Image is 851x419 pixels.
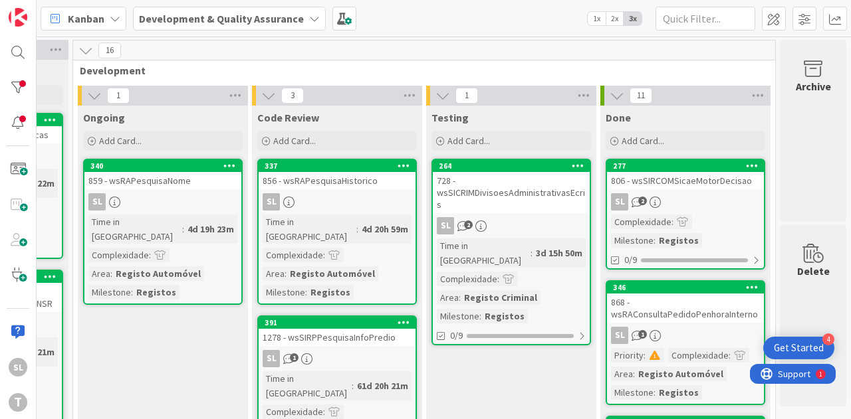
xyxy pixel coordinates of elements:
div: Complexidade [437,272,497,286]
div: SL [259,350,416,367]
div: Archive [796,78,831,94]
div: 346 [613,283,764,292]
div: Milestone [88,285,131,299]
div: Registo Automóvel [287,266,378,281]
div: Open Get Started checklist, remaining modules: 4 [763,337,834,359]
div: Get Started [774,341,824,355]
a: 346868 - wsRAConsultaPedidoPenhoraInternoSLPriority:Complexidade:Area:Registo AutomóvelMilestone:... [606,280,765,405]
div: Milestone [437,309,479,323]
span: 3 [281,88,304,104]
span: 1 [455,88,478,104]
span: : [182,222,184,236]
span: 0/9 [624,253,637,267]
div: 340 [90,161,241,171]
div: 337856 - wsRAPesquisaHistorico [259,160,416,189]
span: : [671,214,673,229]
div: Registo Automóvel [112,266,204,281]
div: SL [88,193,106,210]
span: Testing [431,111,469,124]
img: Visit kanbanzone.com [9,8,27,27]
span: Support [28,2,61,18]
div: SL [611,327,628,344]
span: Kanban [68,11,104,27]
div: SL [433,217,590,234]
span: 1 [107,88,130,104]
div: Registos [307,285,354,299]
span: : [654,233,656,248]
span: : [110,266,112,281]
div: 4d 20h 59m [358,222,412,236]
div: Complexidade [263,248,323,262]
div: SL [9,358,27,377]
span: : [729,348,731,363]
div: 264 [433,160,590,172]
div: 346868 - wsRAConsultaPedidoPenhoraInterno [607,282,764,323]
div: SL [437,217,454,234]
div: Milestone [611,385,654,400]
div: Registos [656,385,702,400]
span: 16 [98,42,121,58]
a: 340859 - wsRAPesquisaNomeSLTime in [GEOGRAPHIC_DATA]:4d 19h 23mComplexidade:Area:Registo Automóve... [83,159,243,305]
div: 3911278 - wsSIRPPesquisaInfoPredio [259,317,416,346]
div: 1 [69,5,72,16]
div: 264 [439,161,590,171]
span: : [497,272,499,286]
div: 340 [84,160,241,172]
span: : [323,248,325,262]
span: 1 [638,330,647,339]
div: 277806 - wsSIRCOMSicaeMotorDecisao [607,160,764,189]
div: Time in [GEOGRAPHIC_DATA] [263,371,352,400]
div: 4d 19h 23m [184,222,237,236]
div: 277 [607,160,764,172]
span: : [459,290,461,305]
span: : [654,385,656,400]
span: : [352,378,354,393]
div: Registos [133,285,180,299]
div: 859 - wsRAPesquisaNome [84,172,241,189]
span: 1x [588,12,606,25]
div: 1278 - wsSIRPPesquisaInfoPredio [259,329,416,346]
span: Add Card... [273,135,316,147]
span: : [479,309,481,323]
span: 11 [630,88,652,104]
span: : [644,348,646,363]
div: SL [263,350,280,367]
span: : [531,246,533,260]
div: SL [607,193,764,210]
div: Registos [656,233,702,248]
div: Registos [481,309,528,323]
div: 391 [259,317,416,329]
div: 340859 - wsRAPesquisaNome [84,160,241,189]
div: Delete [797,263,830,279]
div: 264728 - wsSICRIMDivisoesAdministrativasEcris [433,160,590,213]
div: T [9,393,27,412]
span: 0/9 [450,329,463,343]
div: 337 [265,161,416,171]
div: 346 [607,282,764,293]
span: 3x [624,12,642,25]
div: 4 [822,333,834,345]
span: : [633,367,635,381]
div: Priority [611,348,644,363]
div: 277 [613,161,764,171]
div: Complexidade [611,214,671,229]
a: 277806 - wsSIRCOMSicaeMotorDecisaoSLComplexidade:Milestone:Registos0/9 [606,159,765,270]
span: : [131,285,133,299]
input: Quick Filter... [656,7,755,31]
div: Area [88,266,110,281]
div: Complexidade [668,348,729,363]
div: 3d 15h 50m [533,246,586,260]
div: Milestone [611,233,654,248]
span: : [285,266,287,281]
div: 868 - wsRAConsultaPedidoPenhoraInterno [607,293,764,323]
div: Area [611,367,633,381]
a: 264728 - wsSICRIMDivisoesAdministrativasEcrisSLTime in [GEOGRAPHIC_DATA]:3d 15h 50mComplexidade:A... [431,159,591,345]
span: Done [606,111,631,124]
div: 856 - wsRAPesquisaHistorico [259,172,416,189]
span: : [305,285,307,299]
a: 337856 - wsRAPesquisaHistoricoSLTime in [GEOGRAPHIC_DATA]:4d 20h 59mComplexidade:Area:Registo Aut... [257,159,417,305]
div: SL [259,193,416,210]
span: Ongoing [83,111,125,124]
div: SL [607,327,764,344]
div: 391 [265,318,416,327]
